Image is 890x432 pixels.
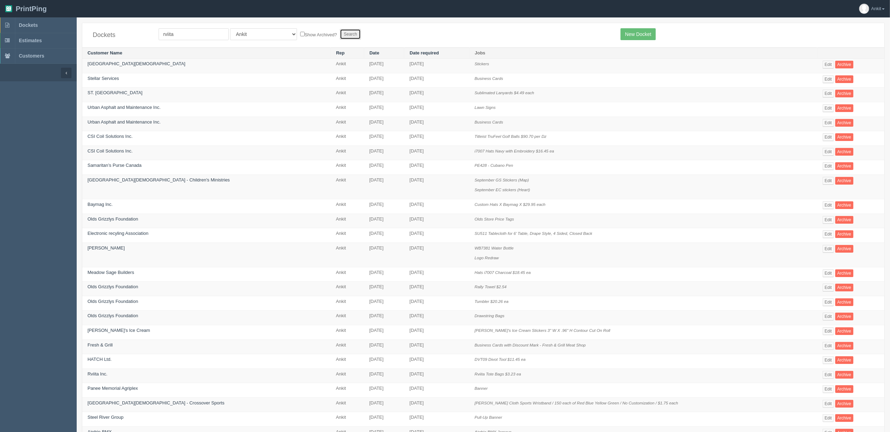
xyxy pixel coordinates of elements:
[331,397,364,412] td: Ankit
[404,88,470,102] td: [DATE]
[88,299,138,304] a: Olds Grizzlys Foundation
[823,104,834,112] a: Edit
[823,313,834,320] a: Edit
[835,245,853,253] a: Archive
[404,412,470,427] td: [DATE]
[364,282,404,296] td: [DATE]
[331,296,364,311] td: Ankit
[364,174,404,199] td: [DATE]
[474,134,546,139] i: Titleist TruFeel Golf Balls $90.70 per Dz
[823,230,834,238] a: Edit
[331,146,364,160] td: Ankit
[364,243,404,267] td: [DATE]
[88,245,125,251] a: [PERSON_NAME]
[88,177,230,183] a: [GEOGRAPHIC_DATA][DEMOGRAPHIC_DATA] - Children's Ministries
[835,230,853,238] a: Archive
[474,270,531,275] i: Hats i7007 Charcoal $18.45 ea
[331,214,364,228] td: Ankit
[19,22,38,28] span: Dockets
[331,282,364,296] td: Ankit
[364,199,404,214] td: [DATE]
[331,59,364,73] td: Ankit
[88,202,113,207] a: Baymag Inc.
[331,383,364,398] td: Ankit
[88,105,161,110] a: Urban Asphalt and Maintenance Inc.
[364,311,404,325] td: [DATE]
[331,311,364,325] td: Ankit
[364,88,404,102] td: [DATE]
[88,216,138,222] a: Olds Grizzlys Foundation
[474,246,514,250] i: WB7381 Water Bottle
[835,385,853,393] a: Archive
[474,284,507,289] i: Rally Towel $2.54
[823,371,834,379] a: Edit
[835,216,853,224] a: Archive
[88,270,134,275] a: Meadow Sage Builders
[364,59,404,73] td: [DATE]
[331,228,364,243] td: Ankit
[364,397,404,412] td: [DATE]
[331,199,364,214] td: Ankit
[835,104,853,112] a: Archive
[331,340,364,354] td: Ankit
[823,216,834,224] a: Edit
[404,296,470,311] td: [DATE]
[300,30,337,38] label: Show Archived?
[835,284,853,291] a: Archive
[835,75,853,83] a: Archive
[823,201,834,209] a: Edit
[331,243,364,267] td: Ankit
[823,269,834,277] a: Edit
[88,90,143,95] a: ST. [GEOGRAPHIC_DATA]
[474,313,504,318] i: Drawstring Bags
[88,76,119,81] a: Stellar Services
[404,397,470,412] td: [DATE]
[835,356,853,364] a: Archive
[823,284,834,291] a: Edit
[88,61,185,66] a: [GEOGRAPHIC_DATA][DEMOGRAPHIC_DATA]
[835,61,853,68] a: Archive
[404,131,470,146] td: [DATE]
[331,174,364,199] td: Ankit
[835,342,853,350] a: Archive
[469,47,817,59] th: Jobs
[404,174,470,199] td: [DATE]
[404,311,470,325] td: [DATE]
[835,133,853,141] a: Archive
[474,178,529,182] i: September GS Stickers (Map)
[835,400,853,408] a: Archive
[331,325,364,340] td: Ankit
[823,119,834,127] a: Edit
[331,102,364,117] td: Ankit
[88,134,132,139] a: CSI Coil Solutions Inc.
[19,38,42,43] span: Estimates
[88,328,150,333] a: [PERSON_NAME]'s Ice Cream
[404,102,470,117] td: [DATE]
[404,228,470,243] td: [DATE]
[823,133,834,141] a: Edit
[331,88,364,102] td: Ankit
[474,386,488,390] i: Banner
[364,383,404,398] td: [DATE]
[331,73,364,88] td: Ankit
[474,357,525,362] i: DVT09 Divot Tool $11.45 ea
[336,50,345,55] a: Rep
[823,162,834,170] a: Edit
[159,28,229,40] input: Customer Name
[474,415,502,419] i: Pull-Up Banner
[404,282,470,296] td: [DATE]
[404,267,470,282] td: [DATE]
[835,414,853,422] a: Archive
[474,163,513,167] i: PE428 - Cubano Pen
[835,327,853,335] a: Archive
[823,61,834,68] a: Edit
[823,75,834,83] a: Edit
[364,228,404,243] td: [DATE]
[835,162,853,170] a: Archive
[88,371,107,377] a: Rviita Inc.
[88,119,161,125] a: Urban Asphalt and Maintenance Inc.
[88,357,112,362] a: HATCH Ltd.
[404,214,470,228] td: [DATE]
[331,267,364,282] td: Ankit
[835,148,853,156] a: Archive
